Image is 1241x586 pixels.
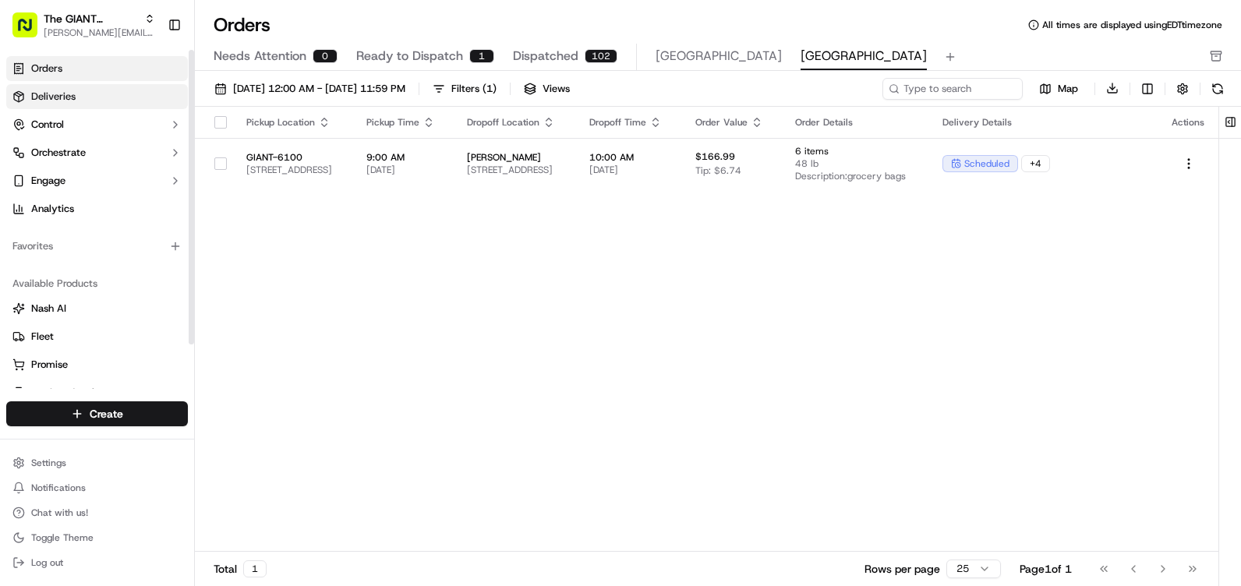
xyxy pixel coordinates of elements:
[16,16,47,47] img: Nash
[243,560,267,577] div: 1
[233,82,405,96] span: [DATE] 12:00 AM - [DATE] 11:59 PM
[451,82,497,96] div: Filters
[31,62,62,76] span: Orders
[589,151,670,164] span: 10:00 AM
[695,116,771,129] div: Order Value
[1207,78,1229,100] button: Refresh
[6,271,188,296] div: Available Products
[31,118,64,132] span: Control
[31,358,68,372] span: Promise
[132,228,144,240] div: 💻
[469,49,494,63] div: 1
[31,386,106,400] span: Product Catalog
[110,263,189,276] a: Powered byPylon
[265,154,284,172] button: Start new chat
[53,149,256,164] div: Start new chat
[6,140,188,165] button: Orchestrate
[16,62,284,87] p: Welcome 👋
[246,164,341,176] span: [STREET_ADDRESS]
[1058,82,1078,96] span: Map
[6,196,188,221] a: Analytics
[467,151,564,164] span: [PERSON_NAME]
[31,457,66,469] span: Settings
[589,116,670,129] div: Dropoff Time
[12,358,182,372] a: Promise
[1021,155,1050,172] div: + 4
[366,151,443,164] span: 9:00 AM
[695,164,741,177] span: Tip: $6.74
[90,406,123,422] span: Create
[12,386,182,400] a: Product Catalog
[126,220,256,248] a: 💻API Documentation
[6,296,188,321] button: Nash AI
[6,56,188,81] a: Orders
[864,561,940,577] p: Rows per page
[882,78,1023,100] input: Type to search
[31,202,74,216] span: Analytics
[41,101,281,117] input: Got a question? Start typing here...
[795,145,917,157] span: 6 items
[517,78,577,100] button: Views
[246,116,341,129] div: Pickup Location
[12,302,182,316] a: Nash AI
[31,174,65,188] span: Engage
[12,330,182,344] a: Fleet
[6,84,188,109] a: Deliveries
[31,146,86,160] span: Orchestrate
[6,452,188,474] button: Settings
[214,47,306,65] span: Needs Attention
[31,482,86,494] span: Notifications
[6,112,188,137] button: Control
[1042,19,1222,31] span: All times are displayed using EDT timezone
[795,116,917,129] div: Order Details
[6,324,188,349] button: Fleet
[313,49,338,63] div: 0
[1172,116,1206,129] div: Actions
[9,220,126,248] a: 📗Knowledge Base
[801,47,927,65] span: [GEOGRAPHIC_DATA]
[467,116,564,129] div: Dropoff Location
[795,157,917,170] span: 48 lb
[44,11,138,26] button: The GIANT Company
[155,264,189,276] span: Pylon
[6,401,188,426] button: Create
[31,90,76,104] span: Deliveries
[6,502,188,524] button: Chat with us!
[366,164,443,176] span: [DATE]
[214,12,270,37] h1: Orders
[513,47,578,65] span: Dispatched
[6,168,188,193] button: Engage
[6,552,188,574] button: Log out
[44,26,155,39] button: [PERSON_NAME][EMAIL_ADDRESS][PERSON_NAME][DOMAIN_NAME]
[1020,561,1072,577] div: Page 1 of 1
[695,150,735,163] span: $166.99
[31,302,66,316] span: Nash AI
[426,78,504,100] button: Filters(1)
[31,226,119,242] span: Knowledge Base
[589,164,670,176] span: [DATE]
[31,330,54,344] span: Fleet
[147,226,250,242] span: API Documentation
[6,380,188,405] button: Product Catalog
[53,164,197,177] div: We're available if you need us!
[31,507,88,519] span: Chat with us!
[942,116,1147,129] div: Delivery Details
[543,82,570,96] span: Views
[656,47,782,65] span: [GEOGRAPHIC_DATA]
[1029,79,1088,98] button: Map
[467,164,564,176] span: [STREET_ADDRESS]
[31,556,63,569] span: Log out
[16,228,28,240] div: 📗
[585,49,617,63] div: 102
[356,47,463,65] span: Ready to Dispatch
[31,531,94,544] span: Toggle Theme
[246,151,341,164] span: GIANT-6100
[6,352,188,377] button: Promise
[16,149,44,177] img: 1736555255976-a54dd68f-1ca7-489b-9aae-adbdc363a1c4
[214,560,267,577] div: Total
[795,170,917,182] span: Description: grocery bags
[6,527,188,549] button: Toggle Theme
[207,78,412,100] button: [DATE] 12:00 AM - [DATE] 11:59 PM
[483,82,497,96] span: ( 1 )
